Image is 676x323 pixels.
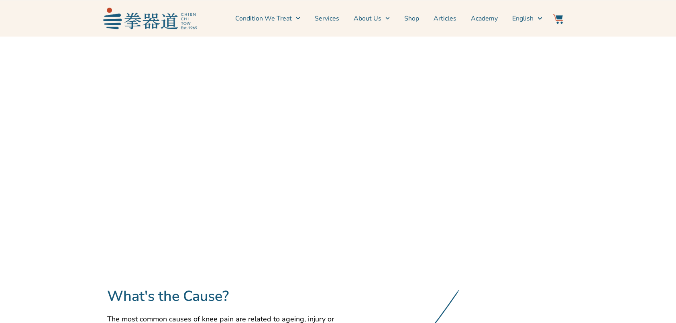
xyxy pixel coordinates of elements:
[434,8,456,29] a: Articles
[201,8,542,29] nav: Menu
[115,150,287,161] li: Might experience popping or crunching noises.
[512,14,533,23] span: English
[315,8,339,29] a: Services
[115,139,287,150] li: Swelling and [MEDICAL_DATA] of the knee areas.
[107,288,334,305] h2: What's the Cause?
[553,14,563,24] img: Website Icon-03
[235,8,300,29] a: Condition We Treat
[115,161,287,172] li: Inability to fully straighten your knee.
[512,8,542,29] a: Switch to English
[471,8,498,29] a: Academy
[354,8,390,29] a: About Us
[107,113,287,131] h2: I have Knee Pain
[404,8,419,29] a: Shop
